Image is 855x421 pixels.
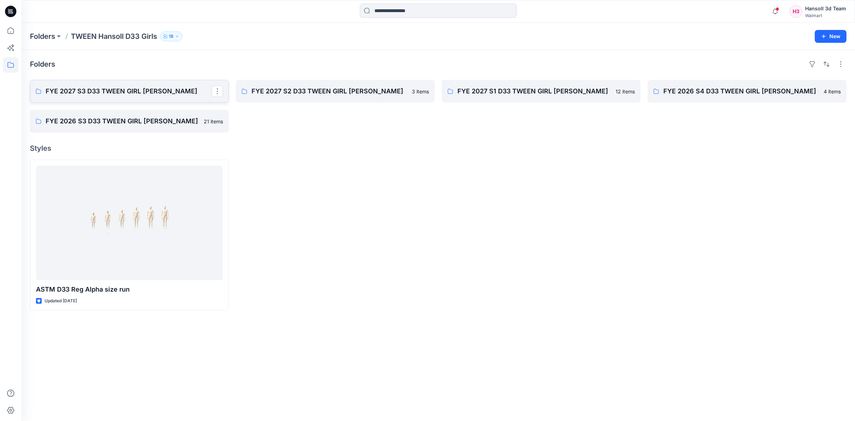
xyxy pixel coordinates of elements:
a: FYE 2027 S2 D33 TWEEN GIRL [PERSON_NAME]3 items [236,80,435,103]
p: 3 items [412,88,429,95]
p: FYE 2027 S3 D33 TWEEN GIRL [PERSON_NAME] [46,86,212,96]
a: FYE 2026 S4 D33 TWEEN GIRL [PERSON_NAME]4 items [648,80,846,103]
a: FYE 2026 S3 D33 TWEEN GIRL [PERSON_NAME]21 items [30,110,229,133]
p: 12 items [616,88,635,95]
a: Folders [30,31,55,41]
div: Walmart [805,13,846,18]
p: FYE 2027 S2 D33 TWEEN GIRL [PERSON_NAME] [252,86,408,96]
div: Hansoll 3d Team [805,4,846,13]
p: FYE 2027 S1 D33 TWEEN GIRL [PERSON_NAME] [457,86,611,96]
a: ASTM D33 Reg Alpha size run [36,166,223,280]
p: 4 items [824,88,841,95]
p: 18 [169,32,173,40]
p: FYE 2026 S4 D33 TWEEN GIRL [PERSON_NAME] [663,86,819,96]
p: FYE 2026 S3 D33 TWEEN GIRL [PERSON_NAME] [46,116,199,126]
p: TWEEN Hansoll D33 Girls [71,31,157,41]
h4: Folders [30,60,55,68]
a: FYE 2027 S3 D33 TWEEN GIRL [PERSON_NAME] [30,80,229,103]
div: H3 [789,5,802,18]
p: ASTM D33 Reg Alpha size run [36,284,223,294]
button: New [815,30,846,43]
p: Updated [DATE] [45,297,77,305]
h4: Styles [30,144,846,153]
button: 18 [160,31,182,41]
a: FYE 2027 S1 D33 TWEEN GIRL [PERSON_NAME]12 items [442,80,641,103]
p: 21 items [204,118,223,125]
